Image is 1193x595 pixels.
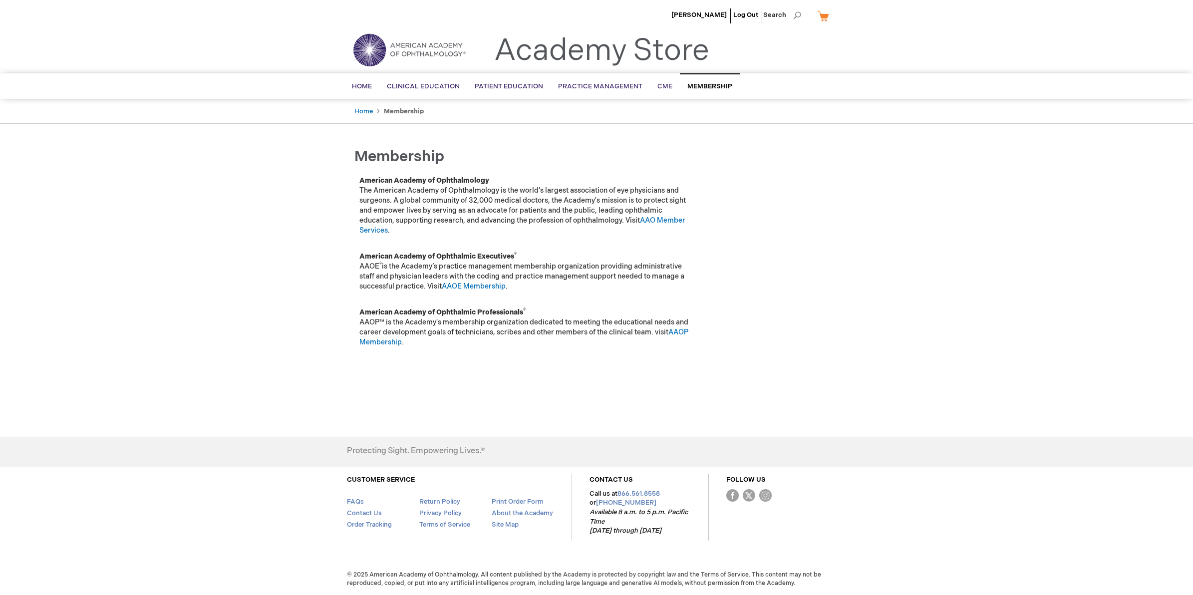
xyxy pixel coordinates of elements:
[359,176,694,236] p: The American Academy of Ophthalmology is the world’s largest association of eye physicians and su...
[657,82,672,90] span: CME
[558,82,642,90] span: Practice Management
[494,33,709,69] a: Academy Store
[387,82,460,90] span: Clinical Education
[687,82,732,90] span: Membership
[359,252,694,292] p: AAOE is the Academy’s practice management membership organization providing administrative staff ...
[596,499,656,507] a: [PHONE_NUMBER]
[379,262,382,268] sup: ®
[354,107,373,115] a: Home
[492,509,553,517] a: About the Academy
[726,476,766,484] a: FOLLOW US
[359,308,526,316] strong: American Academy of Ophthalmic Professionals
[523,307,526,313] sup: ®
[359,252,517,261] strong: American Academy of Ophthalmic Executives
[347,447,485,456] h4: Protecting Sight. Empowering Lives.®
[354,148,444,166] span: Membership
[419,509,462,517] a: Privacy Policy
[352,82,372,90] span: Home
[590,489,691,536] p: Call us at or
[492,521,519,529] a: Site Map
[671,11,727,19] a: [PERSON_NAME]
[339,571,854,588] span: © 2025 American Academy of Ophthalmology. All content published by the Academy is protected by co...
[759,489,772,502] img: instagram
[590,508,688,535] em: Available 8 a.m. to 5 p.m. Pacific Time [DATE] through [DATE]
[384,107,424,115] strong: Membership
[347,498,364,506] a: FAQs
[347,521,392,529] a: Order Tracking
[442,282,506,291] a: AAOE Membership
[419,498,460,506] a: Return Policy
[590,476,633,484] a: CONTACT US
[763,5,801,25] span: Search
[733,11,758,19] a: Log Out
[492,498,544,506] a: Print Order Form
[743,489,755,502] img: Twitter
[359,307,694,347] p: AAOP™ is the Academy's membership organization dedicated to meeting the educational needs and car...
[475,82,543,90] span: Patient Education
[617,490,660,498] a: 866.561.8558
[726,489,739,502] img: Facebook
[359,176,489,185] strong: American Academy of Ophthalmology
[347,476,415,484] a: CUSTOMER SERVICE
[419,521,470,529] a: Terms of Service
[347,509,382,517] a: Contact Us
[514,252,517,258] sup: ®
